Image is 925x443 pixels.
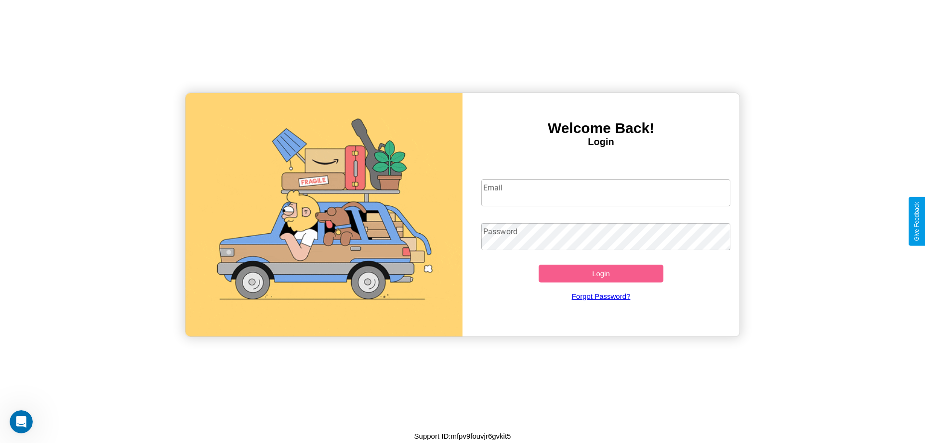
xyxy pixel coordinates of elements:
[913,202,920,241] div: Give Feedback
[462,120,740,136] h3: Welcome Back!
[10,410,33,433] iframe: Intercom live chat
[476,282,726,310] a: Forgot Password?
[462,136,740,148] h4: Login
[185,93,462,336] img: gif
[414,430,511,443] p: Support ID: mfpv9fouvjr6gvkit5
[539,265,663,282] button: Login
